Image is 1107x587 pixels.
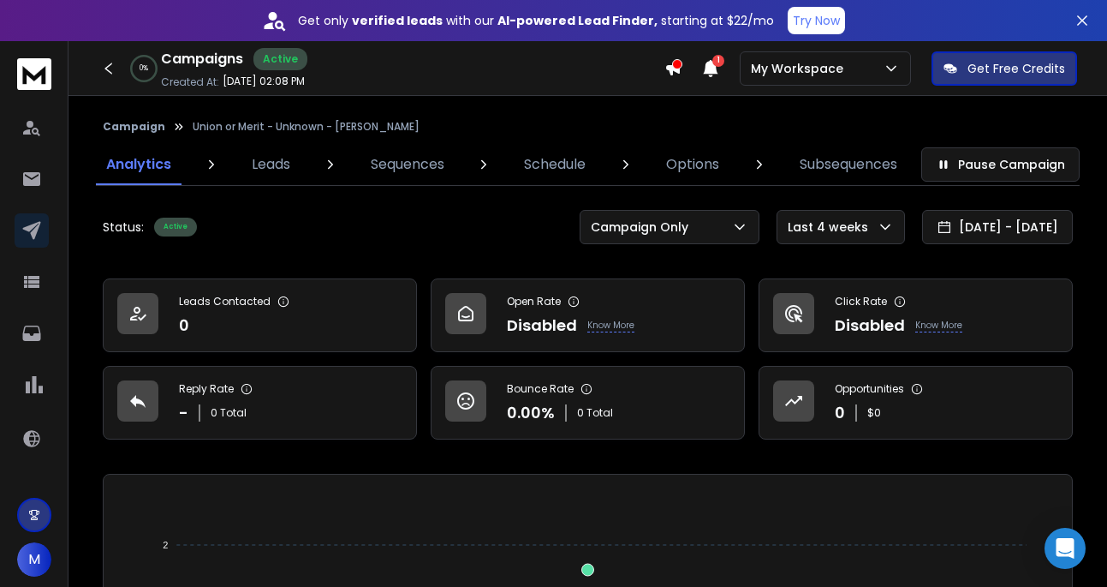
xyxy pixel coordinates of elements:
p: $ 0 [867,406,881,420]
a: Leads [241,144,301,185]
p: Created At: [161,75,219,89]
a: Click RateDisabledKnow More [759,279,1073,352]
strong: verified leads [352,12,443,29]
button: Campaign [103,120,165,134]
tspan: 2 [163,540,168,550]
p: 0 [179,314,189,338]
div: Active [154,218,197,237]
a: Opportunities0$0 [759,366,1073,440]
p: 0 [835,401,845,425]
div: Open Intercom Messenger [1045,528,1086,569]
p: Disabled [507,314,577,338]
img: logo [17,58,51,90]
a: Sequences [360,144,455,185]
p: Reply Rate [179,382,234,396]
a: Reply Rate-0 Total [103,366,417,440]
p: Union or Merit - Unknown - [PERSON_NAME] [193,120,420,134]
p: Subsequences [800,154,897,175]
button: M [17,542,51,577]
button: Try Now [788,7,845,34]
p: Campaign Only [591,219,695,236]
a: Options [656,144,729,185]
button: Get Free Credits [931,51,1077,86]
p: [DATE] 02:08 PM [223,75,305,88]
a: Bounce Rate0.00%0 Total [431,366,745,440]
p: Schedule [524,154,586,175]
span: 1 [712,55,724,67]
p: Opportunities [835,382,904,396]
p: Leads Contacted [179,295,271,308]
p: Status: [103,219,144,236]
p: Options [666,154,719,175]
p: Get only with our starting at $22/mo [298,12,774,29]
p: Analytics [106,154,171,175]
button: [DATE] - [DATE] [922,210,1073,244]
p: Last 4 weeks [788,219,875,236]
p: Bounce Rate [507,382,574,396]
h1: Campaigns [161,49,243,69]
p: 0 Total [211,406,247,420]
button: Pause Campaign [921,147,1080,182]
p: Try Now [793,12,840,29]
div: Active [253,48,307,70]
a: Subsequences [789,144,908,185]
p: My Workspace [751,60,850,77]
a: Open RateDisabledKnow More [431,279,745,352]
p: Click Rate [835,295,887,308]
p: 0 Total [577,406,613,420]
a: Analytics [96,144,182,185]
p: Know More [587,319,634,332]
strong: AI-powered Lead Finder, [497,12,658,29]
p: 0.00 % [507,401,555,425]
p: Disabled [835,314,905,338]
p: Get Free Credits [967,60,1065,77]
p: 0 % [140,63,148,74]
p: - [179,401,188,425]
p: Leads [252,154,290,175]
a: Schedule [514,144,596,185]
p: Open Rate [507,295,561,308]
p: Know More [915,319,962,332]
a: Leads Contacted0 [103,279,417,352]
p: Sequences [371,154,444,175]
